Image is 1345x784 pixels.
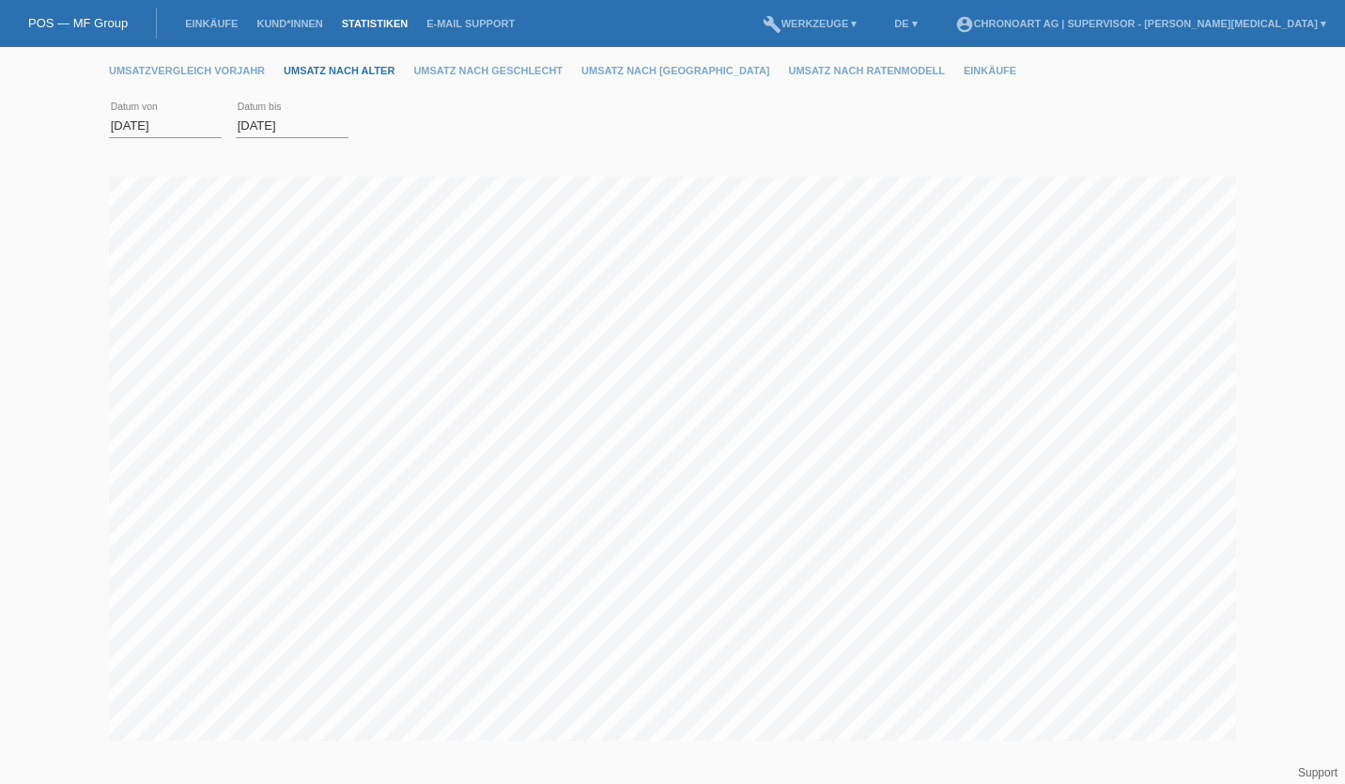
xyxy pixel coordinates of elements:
[885,18,926,29] a: DE ▾
[753,18,867,29] a: buildWerkzeuge ▾
[413,65,581,76] a: Umsatz nach Geschlecht
[1298,766,1337,779] a: Support
[581,65,788,76] a: Umsatz nach [GEOGRAPHIC_DATA]
[176,18,247,29] a: Einkäufe
[284,65,413,76] a: Umsatz nach Alter
[964,65,1035,76] a: Einkäufe
[332,18,417,29] a: Statistiken
[955,15,974,34] i: account_circle
[789,65,964,76] a: Umsatz nach Ratenmodell
[946,18,1336,29] a: account_circleChronoart AG | Supervisor - [PERSON_NAME][MEDICAL_DATA] ▾
[763,15,781,34] i: build
[28,16,128,30] a: POS — MF Group
[109,65,284,76] a: Umsatzvergleich Vorjahr
[417,18,524,29] a: E-Mail Support
[247,18,332,29] a: Kund*innen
